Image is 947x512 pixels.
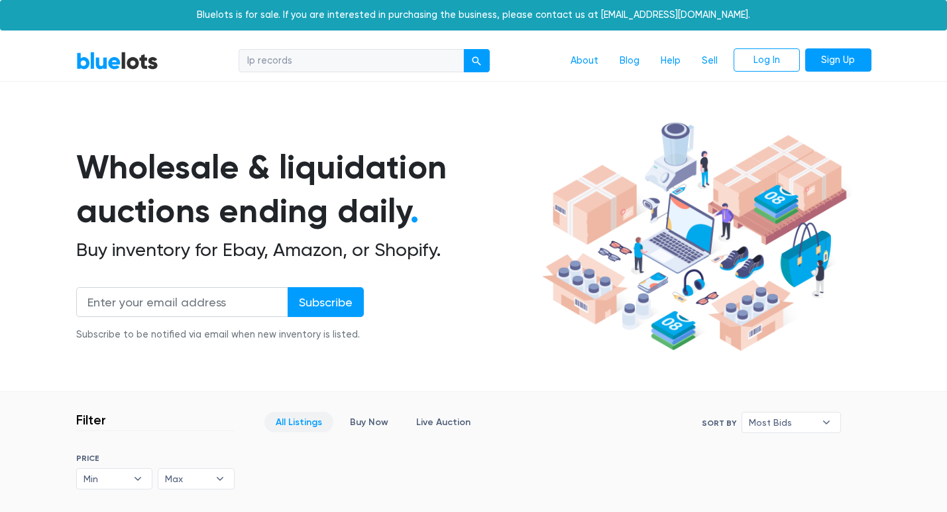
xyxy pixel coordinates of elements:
[84,469,127,489] span: Min
[124,469,152,489] b: ▾
[264,412,333,432] a: All Listings
[76,454,235,463] h6: PRICE
[650,48,691,74] a: Help
[609,48,650,74] a: Blog
[239,49,464,73] input: Search for inventory
[691,48,728,74] a: Sell
[76,412,106,428] h3: Filter
[165,469,209,489] span: Max
[702,417,736,429] label: Sort By
[734,48,800,72] a: Log In
[206,469,234,489] b: ▾
[76,239,537,261] h2: Buy inventory for Ebay, Amazon, or Shopify.
[749,413,815,432] span: Most Bids
[76,51,158,70] a: BlueLots
[339,412,400,432] a: Buy Now
[560,48,609,74] a: About
[76,145,537,233] h1: Wholesale & liquidation auctions ending daily
[288,287,364,317] input: Subscribe
[537,116,852,357] img: hero-ee84e7d0318cb26816c560f6b4441b76977f77a177738b4e94f68c95b2b83dbb.png
[805,48,871,72] a: Sign Up
[76,328,364,342] div: Subscribe to be notified via email when new inventory is listed.
[405,412,482,432] a: Live Auction
[76,287,288,317] input: Enter your email address
[812,413,840,432] b: ▾
[410,191,419,231] span: .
